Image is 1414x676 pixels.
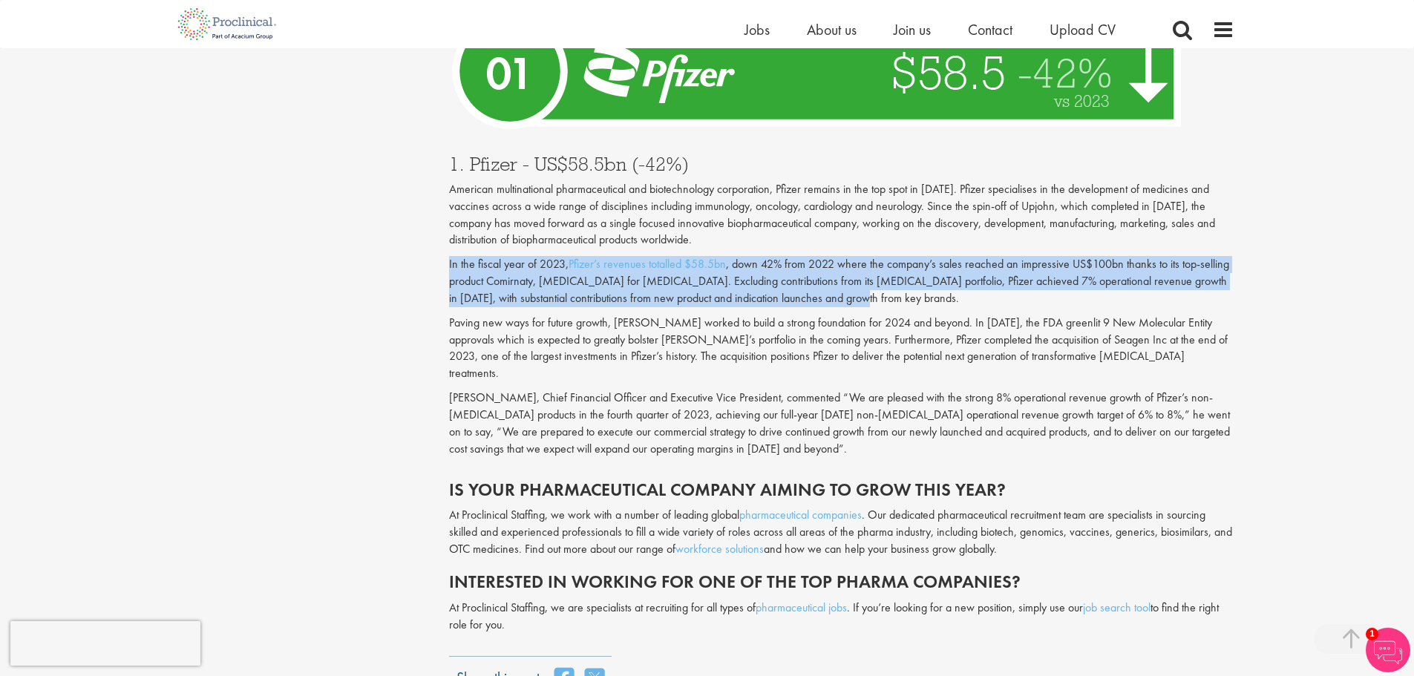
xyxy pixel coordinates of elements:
span: 1 [1366,628,1378,640]
p: In the fiscal year of 2023, , down 42% from 2022 where the company’s sales reached an impressive ... [449,256,1234,307]
h3: 1. Pfizer - US$58.5bn (-42%) [449,154,1234,174]
p: Paving new ways for future growth, [PERSON_NAME] worked to build a strong foundation for 2024 and... [449,315,1234,382]
p: [PERSON_NAME], Chief Financial Officer and Executive Vice President, commented “We are pleased wi... [449,390,1234,457]
a: pharmaceutical companies [739,507,862,522]
div: At Proclinical Staffing, we are specialists at recruiting for all types of . If you’re looking fo... [449,600,1234,634]
a: About us [807,20,857,39]
h2: Is your pharmaceutical company aiming to grow this year? [449,480,1234,499]
a: Join us [894,20,931,39]
a: Contact [968,20,1012,39]
a: Jobs [744,20,770,39]
a: Upload CV [1050,20,1116,39]
iframe: reCAPTCHA [10,621,200,666]
h2: Interested in working for one of the top pharma companies? [449,572,1234,591]
p: American multinational pharmaceutical and biotechnology corporation, Pfizer remains in the top sp... [449,181,1234,249]
a: Pfizer’s revenues totalled $58.5bn [569,256,726,272]
img: Chatbot [1366,628,1410,672]
a: workforce solutions [675,541,764,557]
a: job search tool [1083,600,1150,615]
a: pharmaceutical jobs [756,600,847,615]
div: At Proclinical Staffing, we work with a number of leading global . Our dedicated pharmaceutical r... [449,507,1234,558]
